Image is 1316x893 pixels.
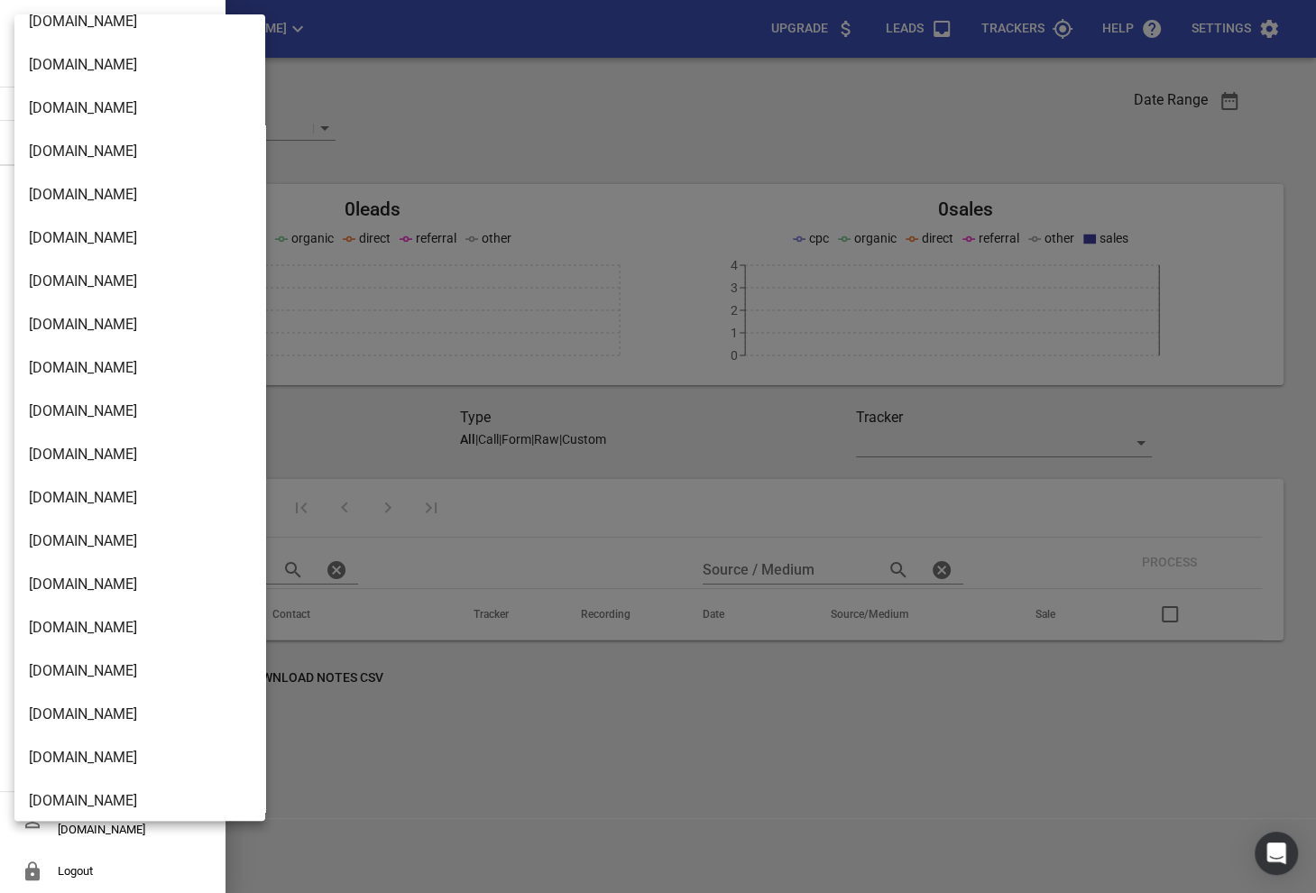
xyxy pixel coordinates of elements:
[14,43,265,87] li: [DOMAIN_NAME]
[14,130,265,173] li: [DOMAIN_NAME]
[14,476,265,520] li: [DOMAIN_NAME]
[1255,832,1298,875] div: Open Intercom Messenger
[14,303,265,346] li: [DOMAIN_NAME]
[14,346,265,390] li: [DOMAIN_NAME]
[14,736,265,779] li: [DOMAIN_NAME]
[14,390,265,433] li: [DOMAIN_NAME]
[14,779,265,823] li: [DOMAIN_NAME]
[14,87,265,130] li: [DOMAIN_NAME]
[14,563,265,606] li: [DOMAIN_NAME]
[14,606,265,649] li: [DOMAIN_NAME]
[14,433,265,476] li: [DOMAIN_NAME]
[14,260,265,303] li: [DOMAIN_NAME]
[14,173,265,216] li: [DOMAIN_NAME]
[14,649,265,693] li: [DOMAIN_NAME]
[14,693,265,736] li: [DOMAIN_NAME]
[14,520,265,563] li: [DOMAIN_NAME]
[14,216,265,260] li: [DOMAIN_NAME]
